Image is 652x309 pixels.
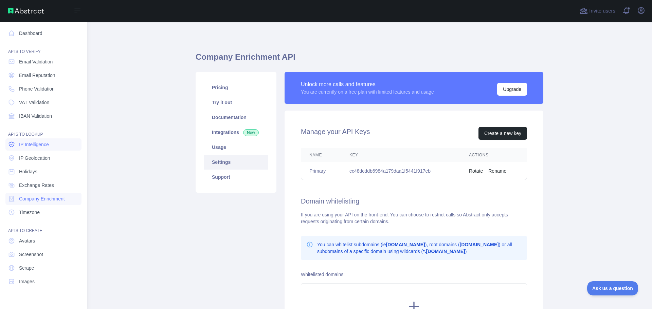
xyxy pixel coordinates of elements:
[5,152,81,164] a: IP Geolocation
[5,220,81,233] div: API'S TO CREATE
[19,99,49,106] span: VAT Validation
[19,251,43,258] span: Screenshot
[301,148,341,162] th: Name
[19,72,55,79] span: Email Reputation
[5,56,81,68] a: Email Validation
[5,166,81,178] a: Holidays
[301,272,345,277] label: Whitelisted domains:
[19,85,55,92] span: Phone Validation
[19,195,65,202] span: Company Enrichment
[301,127,370,140] h2: Manage your API Keys
[204,80,268,95] a: Pricing
[386,242,425,247] b: [DOMAIN_NAME]
[301,80,434,89] div: Unlock more calls and features
[469,168,483,174] button: Rotate
[589,7,615,15] span: Invite users
[5,262,81,274] a: Scrape
[341,162,461,180] td: cc48dcddb6984a179daa1f5441f917eb
[5,110,81,122] a: IBAN Validation
[204,110,268,125] a: Documentation
[5,206,81,218] a: Timezone
[19,265,34,271] span: Scrape
[5,193,81,205] a: Company Enrichment
[5,96,81,109] a: VAT Validation
[460,242,499,247] b: [DOMAIN_NAME]
[497,83,527,96] button: Upgrade
[5,275,81,288] a: Images
[19,182,54,189] span: Exchange Rates
[243,129,259,136] span: New
[19,141,49,148] span: IP Intelligence
[19,237,35,244] span: Avatars
[301,162,341,180] td: Primary
[587,281,638,295] iframe: Toggle Customer Support
[578,5,617,16] button: Invite users
[423,249,465,254] b: *.[DOMAIN_NAME]
[301,196,527,206] h2: Domain whitelisting
[204,155,268,170] a: Settings
[317,241,522,255] p: You can whitelist subdomains (ie ), root domains ( ) or all subdomains of a specific domain using...
[5,138,81,151] a: IP Intelligence
[196,52,543,68] h1: Company Enrichment API
[204,140,268,155] a: Usage
[301,211,527,225] div: If you are using your API on the front-end. You can choose to restrict calls so Abstract only acc...
[19,278,35,285] span: Images
[5,235,81,247] a: Avatars
[19,155,50,161] span: IP Geolocation
[5,179,81,191] a: Exchange Rates
[488,168,506,174] button: Rename
[19,168,37,175] span: Holidays
[204,125,268,140] a: Integrations New
[5,41,81,54] div: API'S TO VERIFY
[5,248,81,260] a: Screenshot
[204,95,268,110] a: Try it out
[461,148,527,162] th: Actions
[204,170,268,185] a: Support
[19,113,52,119] span: IBAN Validation
[5,69,81,81] a: Email Reputation
[5,123,81,137] div: API'S TO LOOKUP
[19,209,40,216] span: Timezone
[301,89,434,95] div: You are currently on a free plan with limited features and usage
[5,27,81,39] a: Dashboard
[19,58,53,65] span: Email Validation
[5,83,81,95] a: Phone Validation
[478,127,527,140] button: Create a new key
[341,148,461,162] th: Key
[8,8,44,14] img: Abstract API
